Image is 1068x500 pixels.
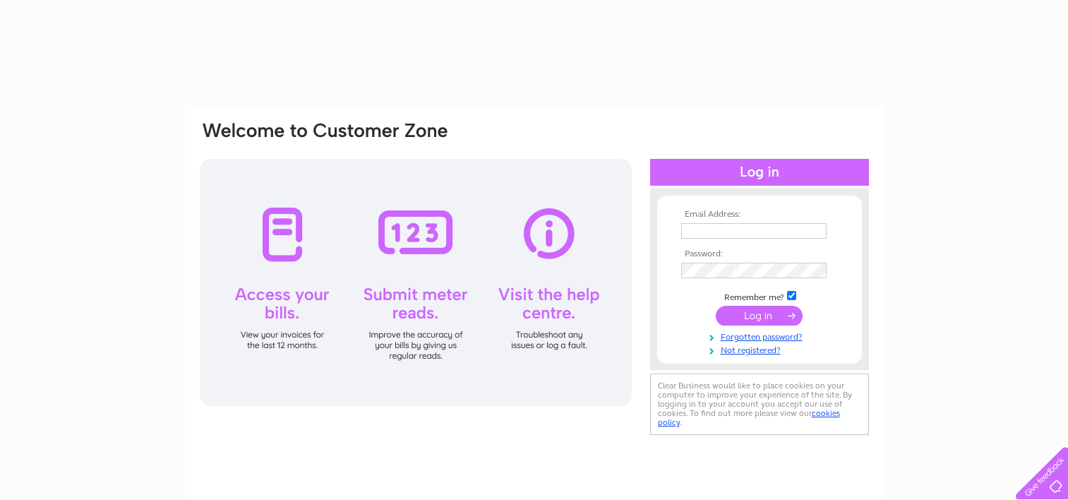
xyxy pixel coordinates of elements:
[681,329,841,343] a: Forgotten password?
[681,343,841,356] a: Not registered?
[658,408,840,427] a: cookies policy
[678,249,841,259] th: Password:
[716,306,803,326] input: Submit
[650,374,869,435] div: Clear Business would like to place cookies on your computer to improve your experience of the sit...
[678,289,841,303] td: Remember me?
[678,210,841,220] th: Email Address:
